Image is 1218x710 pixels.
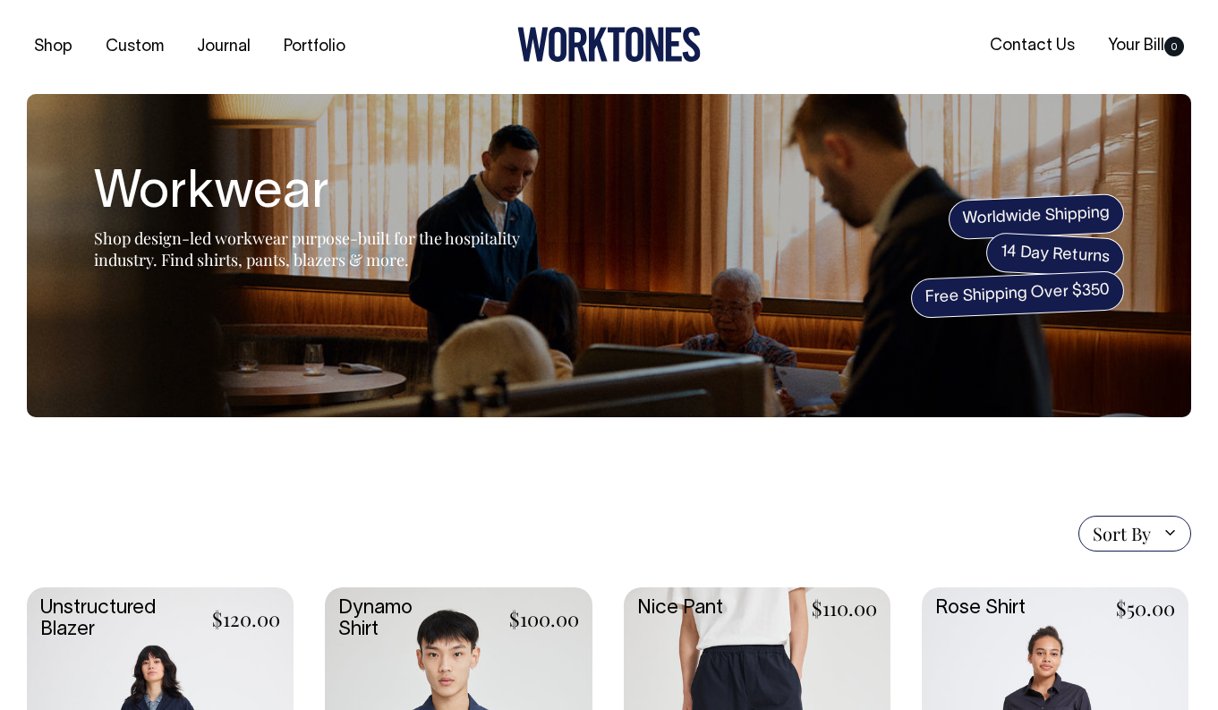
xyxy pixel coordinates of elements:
a: Journal [190,32,258,62]
span: Free Shipping Over $350 [910,270,1125,319]
a: Contact Us [983,31,1082,61]
a: Your Bill0 [1101,31,1191,61]
h1: Workwear [94,166,541,223]
a: Custom [98,32,171,62]
a: Portfolio [277,32,353,62]
span: 0 [1164,37,1184,56]
a: Shop [27,32,80,62]
span: Worldwide Shipping [948,192,1125,239]
span: Shop design-led workwear purpose-built for the hospitality industry. Find shirts, pants, blazers ... [94,227,520,270]
span: 14 Day Returns [985,232,1125,278]
span: Sort By [1093,523,1151,544]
